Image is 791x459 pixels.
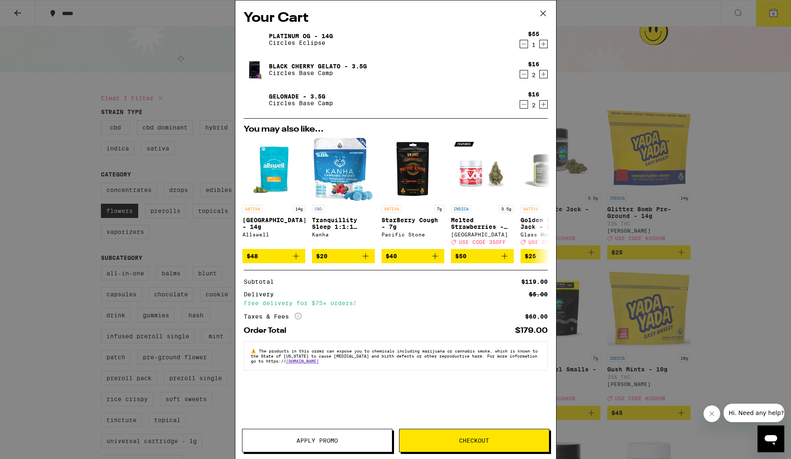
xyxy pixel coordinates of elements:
[244,28,267,51] img: Platinum OG - 14g
[381,217,444,230] p: StarBerry Cough - 7g
[515,327,548,335] div: $179.00
[520,138,583,201] img: Glass House - Golden State Jack - 3.5g
[520,100,528,109] button: Decrement
[296,438,338,443] span: Apply Promo
[314,138,372,201] img: Kanha - Tranquillity Sleep 1:1:1 CBN:CBG Gummies
[242,232,305,237] div: Allswell
[244,88,267,112] img: Gelonade - 3.5g
[758,425,784,452] iframe: Button to launch messaging window
[242,138,305,201] img: Allswell - Garden Grove - 14g
[312,249,375,263] button: Add to bag
[528,91,539,98] div: $16
[316,253,327,259] span: $20
[312,205,325,213] p: CBD
[520,40,528,48] button: Decrement
[451,217,514,230] p: Melted Strawberries - 3.5g
[244,279,280,285] div: Subtotal
[528,31,539,37] div: $55
[528,102,539,109] div: 2
[528,72,539,78] div: 2
[455,253,466,259] span: $50
[529,291,548,297] div: $5.00
[520,232,583,237] div: Glass House
[520,217,583,230] p: Golden State Jack - 3.5g
[242,429,392,452] button: Apply Promo
[459,239,506,245] span: USE CODE 35OFF
[312,217,375,230] p: Tranquillity Sleep 1:1:1 CBN:CBG Gummies
[269,63,367,70] a: Black Cherry Gelato - 3.5g
[242,217,305,230] p: [GEOGRAPHIC_DATA] - 14g
[381,249,444,263] button: Add to bag
[525,314,548,319] div: $60.00
[520,205,541,213] p: SATIVA
[381,138,444,249] a: Open page for StarBerry Cough - 7g from Pacific Stone
[520,70,528,78] button: Decrement
[269,100,333,106] p: Circles Base Camp
[244,327,292,335] div: Order Total
[312,232,375,237] div: Kanha
[381,232,444,237] div: Pacific Stone
[386,253,397,259] span: $40
[244,300,548,306] div: Free delivery for $75+ orders!
[312,138,375,249] a: Open page for Tranquillity Sleep 1:1:1 CBN:CBG Gummies from Kanha
[434,205,444,213] p: 7g
[521,279,548,285] div: $119.00
[244,58,267,81] img: Black Cherry Gelato - 3.5g
[520,138,583,249] a: Open page for Golden State Jack - 3.5g from Glass House
[244,125,548,134] h2: You may also like...
[244,291,280,297] div: Delivery
[251,348,538,363] span: The products in this order can expose you to chemicals including marijuana or cannabis smoke, whi...
[244,9,548,28] h2: Your Cart
[269,70,367,76] p: Circles Base Camp
[451,232,514,237] div: [GEOGRAPHIC_DATA]
[528,239,579,245] span: USE CODE KUSH30
[293,205,305,213] p: 14g
[528,41,539,48] div: 1
[525,253,536,259] span: $25
[244,313,301,320] div: Taxes & Fees
[539,100,548,109] button: Increment
[381,205,402,213] p: SATIVA
[451,138,514,249] a: Open page for Melted Strawberries - 3.5g from Ember Valley
[528,61,539,67] div: $16
[520,249,583,263] button: Add to bag
[459,438,489,443] span: Checkout
[399,429,549,452] button: Checkout
[703,405,720,422] iframe: Close message
[269,33,333,39] a: Platinum OG - 14g
[242,249,305,263] button: Add to bag
[286,358,319,363] a: [DOMAIN_NAME]
[451,138,514,201] img: Ember Valley - Melted Strawberries - 3.5g
[269,39,333,46] p: Circles Eclipse
[381,138,444,201] img: Pacific Stone - StarBerry Cough - 7g
[724,404,784,422] iframe: Message from company
[242,138,305,249] a: Open page for Garden Grove - 14g from Allswell
[451,249,514,263] button: Add to bag
[539,40,548,48] button: Increment
[247,253,258,259] span: $48
[251,348,259,353] span: ⚠️
[451,205,471,213] p: INDICA
[539,70,548,78] button: Increment
[499,205,514,213] p: 3.5g
[269,93,333,100] a: Gelonade - 3.5g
